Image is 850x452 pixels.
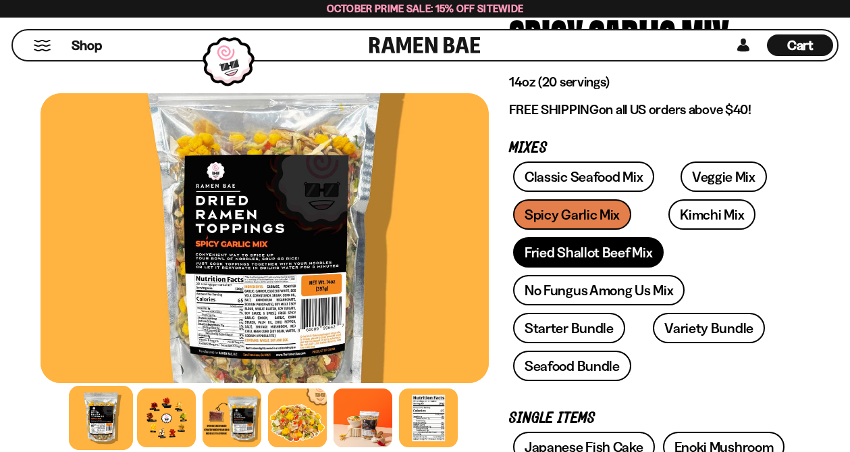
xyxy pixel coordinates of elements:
button: Mobile Menu Trigger [33,40,51,51]
div: Cart [767,30,833,60]
p: 14oz (20 servings) [509,74,789,91]
a: Veggie Mix [681,161,767,192]
span: Cart [787,37,814,53]
a: No Fungus Among Us Mix [513,275,685,305]
a: Seafood Bundle [513,351,631,381]
a: Variety Bundle [653,313,765,343]
p: Mixes [509,142,789,155]
a: Fried Shallot Beef Mix [513,237,664,268]
a: Shop [72,34,102,56]
p: Single Items [509,412,789,425]
strong: FREE SHIPPING [509,101,598,118]
a: Starter Bundle [513,313,625,343]
a: Classic Seafood Mix [513,161,654,192]
span: October Prime Sale: 15% off Sitewide [327,2,524,15]
p: on all US orders above $40! [509,101,789,118]
a: Kimchi Mix [668,199,755,230]
span: Shop [72,36,102,55]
